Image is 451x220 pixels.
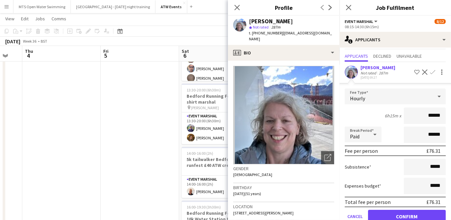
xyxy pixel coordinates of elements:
[228,3,339,12] h3: Profile
[321,151,334,164] div: Open photos pop-in
[253,25,269,30] span: Not rated
[103,48,109,54] span: Fri
[385,113,401,119] div: 6h15m x
[182,84,255,144] app-job-card: 13:30-20:00 (6h30m)2/2Bedford Running Festival t-shirt marshal [PERSON_NAME]1 RoleEvent Marshal2/...
[233,185,334,190] h3: Birthday
[339,3,451,12] h3: Job Fulfilment
[182,147,255,198] app-job-card: 14:00-16:00 (2h)1/15k tailwalker Bedford runfest £40 ATW credits1 RoleEvent Marshal1/114:00-16:00...
[35,16,45,22] span: Jobs
[426,199,441,205] div: £76.31
[182,156,255,168] h3: 5k tailwalker Bedford runfest £40 ATW credits
[191,105,219,110] span: [PERSON_NAME]
[345,19,373,24] span: Event Marshal
[71,0,155,13] button: [GEOGRAPHIC_DATA] - [DATE] night training
[3,14,17,23] a: View
[41,39,47,44] div: BST
[102,52,109,59] span: 5
[435,19,446,24] span: 8/12
[360,65,395,70] div: [PERSON_NAME]
[249,30,283,35] span: t. [PHONE_NUMBER]
[350,133,359,140] span: Paid
[51,16,66,22] span: Comms
[360,75,395,80] div: [DATE] 09:27
[181,52,189,59] span: 6
[345,54,368,58] span: Applicants
[187,205,221,210] span: 16:00-19:30 (3h30m)
[233,172,272,177] span: [DEMOGRAPHIC_DATA]
[345,148,378,154] div: Fee per person
[233,204,334,210] h3: Location
[187,151,214,156] span: 14:00-16:00 (2h)
[249,30,332,41] span: | [EMAIL_ADDRESS][DOMAIN_NAME]
[345,164,371,170] label: Subsistence
[350,95,365,102] span: Hourly
[426,148,441,154] div: £76.31
[228,45,339,61] div: Bio
[360,70,378,75] div: Not rated
[345,19,379,24] button: Event Marshal
[182,13,255,132] app-card-role: Event Marshal11/1113:30-19:30 (6h)[PERSON_NAME][PERSON_NAME][PERSON_NAME] [PERSON_NAME][PERSON_NA...
[5,38,20,45] div: [DATE]
[182,176,255,198] app-card-role: Event Marshal1/114:00-16:00 (2h)[PERSON_NAME]
[25,48,33,54] span: Thu
[18,14,31,23] a: Edit
[22,39,38,44] span: Week 36
[182,112,255,144] app-card-role: Event Marshal2/213:30-20:00 (6h30m)[PERSON_NAME][PERSON_NAME]
[270,25,282,30] span: 287m
[5,16,14,22] span: View
[32,14,48,23] a: Jobs
[345,199,391,205] div: Total fee per person
[233,210,294,215] span: [STREET_ADDRESS][PERSON_NAME]
[187,88,221,92] span: 13:30-20:00 (6h30m)
[339,32,451,48] div: Applicants
[155,0,187,13] button: ATW Events
[233,66,334,164] img: Crew avatar or photo
[249,18,293,24] div: [PERSON_NAME]
[233,191,261,196] span: [DATE] (51 years)
[345,24,446,29] div: 08:15-14:30 (6h15m)
[21,16,29,22] span: Edit
[397,54,422,58] span: Unavailable
[345,183,381,189] label: Expenses budget
[182,48,189,54] span: Sat
[24,52,33,59] span: 4
[373,54,391,58] span: Declined
[182,93,255,105] h3: Bedford Running Festival t-shirt marshal
[233,166,334,171] h3: Gender
[378,70,389,75] div: 287m
[49,14,69,23] a: Comms
[13,0,71,13] button: MTS Open Water Swimming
